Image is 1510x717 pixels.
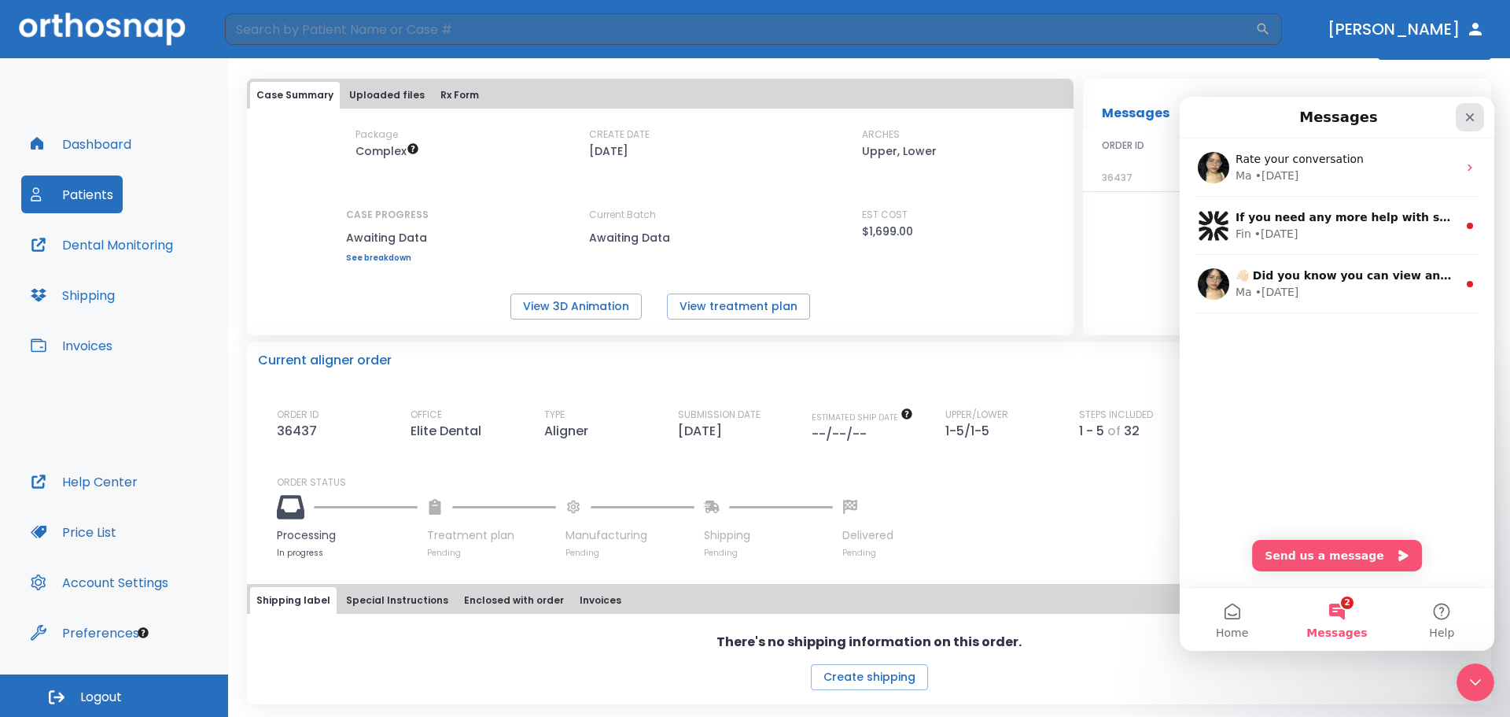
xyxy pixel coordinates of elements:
p: 1-5/1-5 [945,422,996,441]
p: Shipping [704,527,833,544]
p: Pending [427,547,556,559]
p: Processing [277,527,418,544]
span: If you need any more help with sending digital impressions or using your Dexis scanner, please le... [56,114,1397,127]
button: Account Settings [21,564,178,601]
p: [DATE] [589,142,628,161]
button: Patients [21,176,123,213]
button: Help [210,491,315,554]
button: View treatment plan [667,294,810,320]
span: Logout [80,689,122,706]
p: Aligner [544,422,595,441]
p: TYPE [544,408,565,422]
p: STEPS INCLUDED [1079,408,1153,422]
p: There's no shipping information on this order. [716,633,1022,652]
button: Shipping label [250,587,337,614]
p: UPPER/LOWER [945,408,1008,422]
p: Awaiting Data [589,228,731,247]
div: tabs [250,82,1070,109]
button: Special Instructions [340,587,455,614]
button: Uploaded files [343,82,431,109]
p: Manufacturing [565,527,694,544]
span: Up to 50 Steps (100 aligners) [355,143,419,159]
span: Home [36,530,68,541]
p: Messages [1102,104,1169,123]
p: CASE PROGRESS [346,208,429,222]
p: ORDER ID [277,408,319,422]
span: Help [249,530,274,541]
button: Messages [105,491,209,554]
p: Current aligner order [258,351,392,370]
p: $1,699.00 [862,222,913,241]
button: Enclosed with order [458,587,570,614]
iframe: Intercom live chat [1180,97,1494,651]
div: • [DATE] [75,129,119,146]
div: Ma [56,187,72,204]
p: Pending [704,547,833,559]
input: Search by Patient Name or Case # [225,13,1255,45]
button: Dashboard [21,125,141,163]
p: CREATE DATE [589,128,650,142]
div: • [DATE] [75,187,120,204]
p: of [1107,422,1121,441]
p: ARCHES [862,128,900,142]
img: Profile image for Ma [18,172,50,203]
p: Elite Dental [411,422,488,441]
p: 32 [1124,422,1140,441]
span: The date will be available after approving treatment plan [812,412,913,423]
button: Invoices [21,327,122,364]
p: 1 - 5 [1079,422,1104,441]
p: Upper, Lower [862,142,937,161]
button: Send us a message [72,443,242,475]
p: Awaiting Data [346,228,429,247]
button: [PERSON_NAME] [1321,15,1491,43]
button: View 3D Animation [510,294,642,320]
button: Create shipping [811,664,928,690]
span: ORDER ID [1102,139,1144,153]
div: Fin [56,129,72,146]
button: Shipping [21,276,124,314]
button: Preferences [21,614,149,652]
p: In progress [277,547,418,559]
p: EST COST [862,208,908,222]
p: Package [355,128,398,142]
button: Help Center [21,463,147,501]
p: Pending [565,547,694,559]
span: Messages [127,530,187,541]
p: --/--/-- [812,425,873,444]
button: Invoices [573,587,628,614]
p: 36437 [277,422,323,441]
p: Pending [842,547,893,559]
span: 36437 [1102,171,1132,184]
a: See breakdown [346,253,429,263]
button: Price List [21,513,126,551]
p: ORDER STATUS [277,475,1480,490]
p: SUBMISSION DATE [678,408,761,422]
div: tabs [250,587,1488,614]
div: Tooltip anchor [136,626,150,640]
img: Orthosnap [19,13,186,45]
p: [DATE] [678,422,728,441]
p: Current Batch [589,208,731,222]
button: Rx Form [434,82,485,109]
p: OFFICE [411,408,442,422]
p: Delivered [842,527,893,544]
p: Treatment plan [427,527,556,544]
button: Case Summary [250,82,340,109]
button: Dental Monitoring [21,226,182,264]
